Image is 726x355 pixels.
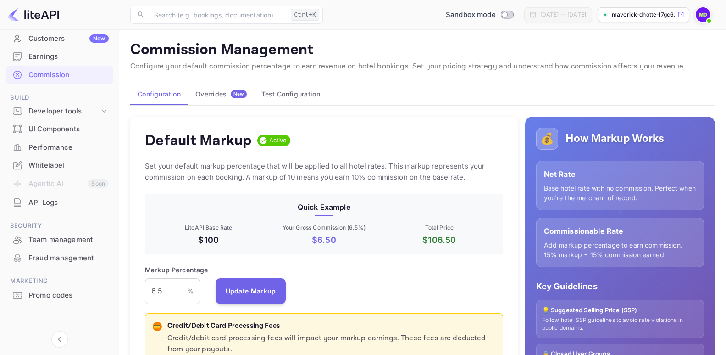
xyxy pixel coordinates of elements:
[6,249,113,266] a: Fraud management
[6,120,113,137] a: UI Components
[28,70,109,80] div: Commission
[6,249,113,267] div: Fraud management
[268,234,380,246] p: $ 6.50
[6,93,113,103] span: Build
[154,322,161,331] p: 💳
[145,131,252,150] h4: Default Markup
[195,90,247,98] div: Overrides
[266,136,291,145] span: Active
[612,11,676,19] p: maverick-dhotte-l7gc6....
[28,160,109,171] div: Whitelabel
[696,7,710,22] img: Maverick Dhotte
[542,316,698,332] p: Follow hotel SSP guidelines to avoid rate violations in public domains.
[6,231,113,248] a: Team management
[6,157,113,174] a: Whitelabel
[542,306,698,315] p: 💡 Suggested Selling Price (SSP)
[28,197,109,208] div: API Logs
[6,231,113,249] div: Team management
[28,124,109,135] div: UI Components
[28,51,109,62] div: Earnings
[28,235,109,245] div: Team management
[268,224,380,232] p: Your Gross Commission ( 6.5 %)
[28,290,109,301] div: Promo codes
[153,202,495,213] p: Quick Example
[6,48,113,65] a: Earnings
[6,287,113,304] a: Promo codes
[383,234,495,246] p: $ 106.50
[231,91,247,97] span: New
[7,7,59,22] img: LiteAPI logo
[6,66,113,84] div: Commission
[544,240,696,259] p: Add markup percentage to earn commission. 15% markup = 15% commission earned.
[565,131,664,146] h5: How Markup Works
[89,34,109,43] div: New
[544,183,696,203] p: Base hotel rate with no commission. Perfect when you're the merchant of record.
[153,234,265,246] p: $100
[6,139,113,156] a: Performance
[6,194,113,211] a: API Logs
[130,41,715,59] p: Commission Management
[145,265,208,275] p: Markup Percentage
[216,278,286,304] button: Update Markup
[446,10,496,20] span: Sandbox mode
[28,106,100,117] div: Developer tools
[130,83,188,105] button: Configuration
[6,30,113,48] div: CustomersNew
[6,139,113,157] div: Performance
[540,130,554,147] p: 💰
[544,225,696,237] p: Commissionable Rate
[540,11,586,19] div: [DATE] — [DATE]
[153,224,265,232] p: LiteAPI Base Rate
[6,276,113,286] span: Marketing
[187,286,194,296] p: %
[145,161,503,183] p: Set your default markup percentage that will be applied to all hotel rates. This markup represent...
[51,331,68,348] button: Collapse navigation
[291,9,319,21] div: Ctrl+K
[6,287,113,304] div: Promo codes
[6,103,113,119] div: Developer tools
[28,142,109,153] div: Performance
[167,321,495,332] p: Credit/Debit Card Processing Fees
[28,253,109,264] div: Fraud management
[167,333,495,355] p: Credit/debit card processing fees will impact your markup earnings. These fees are deducted from ...
[6,157,113,175] div: Whitelabel
[442,10,517,20] div: Switch to Production mode
[130,61,715,72] p: Configure your default commission percentage to earn revenue on hotel bookings. Set your pricing ...
[6,221,113,231] span: Security
[6,30,113,47] a: CustomersNew
[6,66,113,83] a: Commission
[149,6,287,24] input: Search (e.g. bookings, documentation)
[544,169,696,180] p: Net Rate
[6,120,113,138] div: UI Components
[145,278,187,304] input: 0
[383,224,495,232] p: Total Price
[254,83,327,105] button: Test Configuration
[536,280,704,293] p: Key Guidelines
[28,34,109,44] div: Customers
[6,48,113,66] div: Earnings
